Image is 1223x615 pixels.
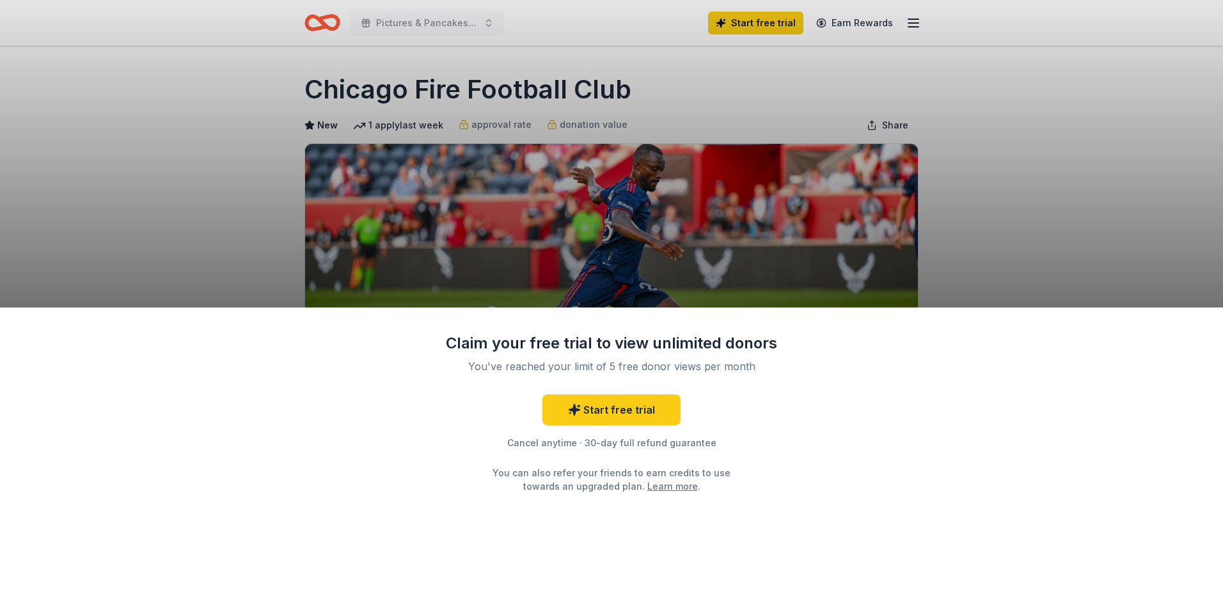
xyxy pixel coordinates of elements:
div: You've reached your limit of 5 free donor views per month [461,359,762,374]
div: Cancel anytime · 30-day full refund guarantee [445,435,778,451]
a: Start free trial [542,394,681,425]
a: Learn more [647,479,698,493]
div: Claim your free trial to view unlimited donors [445,333,778,354]
div: You can also refer your friends to earn credits to use towards an upgraded plan. . [481,466,742,493]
